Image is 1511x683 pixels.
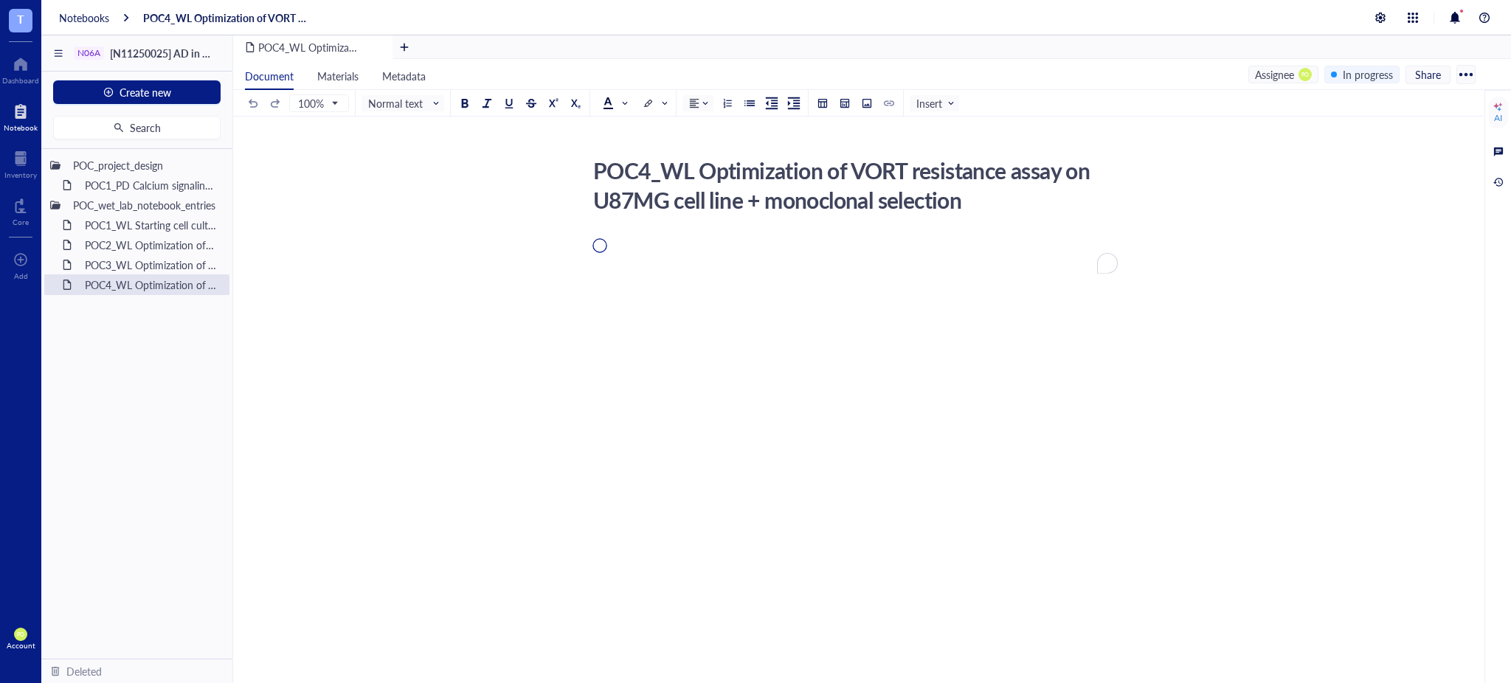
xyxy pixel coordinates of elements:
button: Search [53,116,221,139]
a: POC4_WL Optimization of VORT resistance assay on U87MG cell line + monoclonal selection [143,11,310,24]
button: Create new [53,80,221,104]
a: Notebook [4,100,38,132]
div: POC2_WL Optimization of N06A library resistance assay on U87MG cell line [78,235,224,255]
div: Inventory [4,170,37,179]
span: Document [245,69,294,83]
div: POC_wet_lab_notebook_entries [66,195,224,215]
div: In progress [1343,66,1393,83]
span: Normal text [368,97,440,110]
span: 100% [298,97,337,110]
span: T [17,10,24,28]
div: POC4_WL Optimization of VORT resistance assay on U87MG cell line + monoclonal selection [78,274,224,295]
div: Account [7,641,35,650]
span: Metadata [382,69,426,83]
span: Search [130,122,161,134]
span: [N11250025] AD in GBM project-POC [110,46,286,60]
span: Share [1415,68,1441,81]
div: N06A [77,48,100,58]
div: AI [1494,112,1502,124]
a: Inventory [4,147,37,179]
div: POC1_WL Starting cell culture protocol [78,215,224,235]
a: Notebooks [59,11,109,24]
a: Core [13,194,29,226]
div: POC1_PD Calcium signaling screen of N06A library [78,175,224,195]
span: Materials [317,69,359,83]
div: Deleted [66,663,102,679]
div: Add [14,271,28,280]
div: To enrich screen reader interactions, please activate Accessibility in Grammarly extension settings [592,253,1118,539]
div: Assignee [1255,66,1294,83]
div: Core [13,218,29,226]
div: Dashboard [2,76,39,85]
a: Dashboard [2,52,39,85]
div: POC3_WL Optimization of VORT resistance assay on U87MG cell line [78,254,224,275]
span: PO [17,631,24,638]
button: Share [1405,66,1451,83]
div: Notebook [4,123,38,132]
span: Create new [120,86,171,98]
div: POC_project_design [66,155,224,176]
span: PO [1301,71,1309,77]
span: Insert [916,97,955,110]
